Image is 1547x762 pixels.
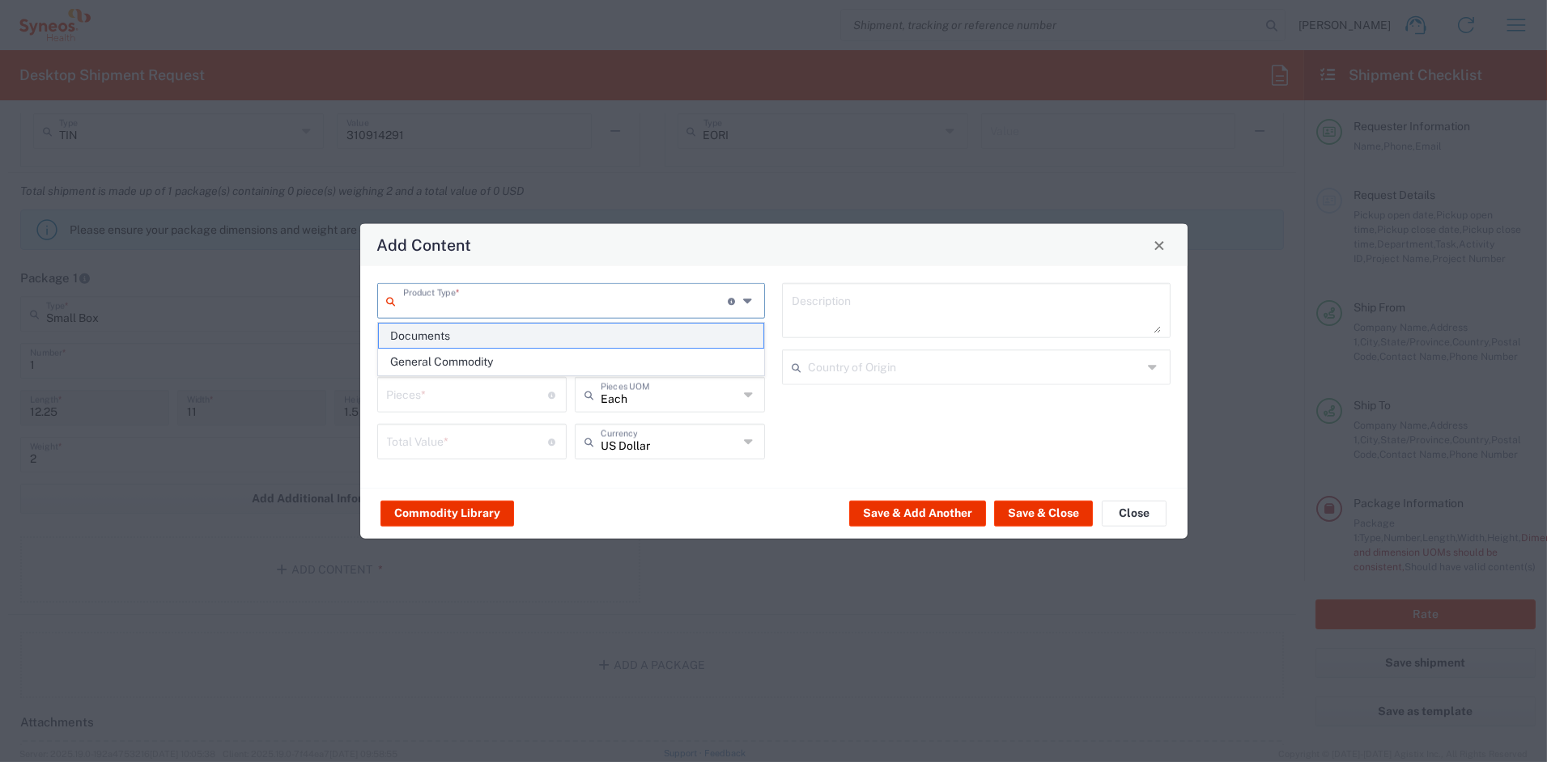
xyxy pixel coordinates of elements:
button: Save & Close [994,500,1093,526]
button: Commodity Library [380,500,514,526]
span: Documents [379,324,763,349]
button: Close [1102,500,1167,526]
h4: Add Content [376,233,471,256]
button: Close [1148,234,1171,256]
span: General Commodity [379,349,763,375]
button: Save & Add Another [849,500,986,526]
